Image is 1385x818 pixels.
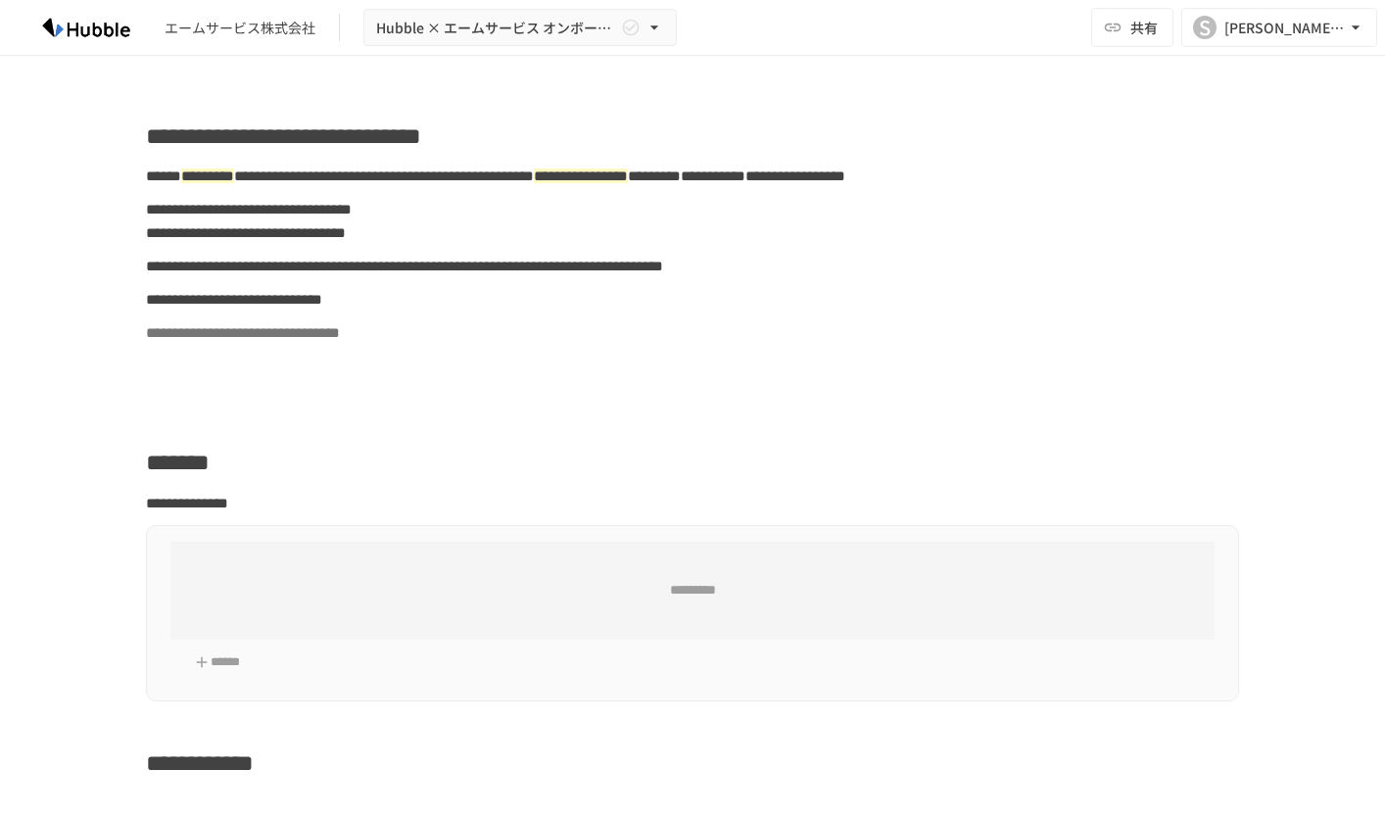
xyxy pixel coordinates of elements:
button: S[PERSON_NAME][EMAIL_ADDRESS][DOMAIN_NAME] [1181,8,1377,47]
div: [PERSON_NAME][EMAIL_ADDRESS][DOMAIN_NAME] [1224,16,1346,40]
img: HzDRNkGCf7KYO4GfwKnzITak6oVsp5RHeZBEM1dQFiQ [24,12,149,43]
span: 共有 [1130,17,1158,38]
div: S [1193,16,1217,39]
button: Hubble × エームサービス オンボーディングプロジェクト [363,9,677,47]
div: エームサービス株式会社 [165,18,315,38]
span: Hubble × エームサービス オンボーディングプロジェクト [376,16,617,40]
button: 共有 [1091,8,1173,47]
